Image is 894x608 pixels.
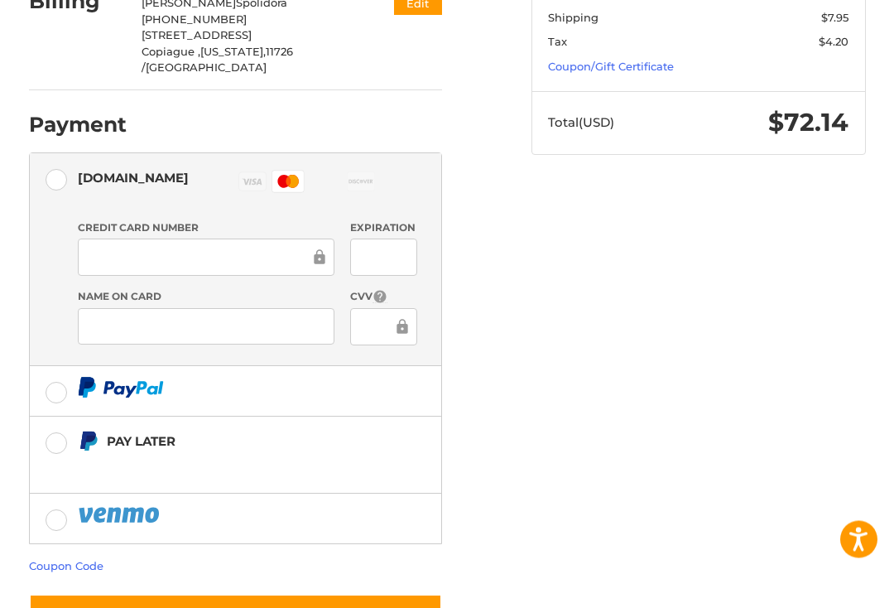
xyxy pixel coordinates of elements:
[78,459,417,474] iframe: PayPal Message 2
[29,113,127,138] h2: Payment
[821,12,848,25] span: $7.95
[548,12,598,25] span: Shipping
[78,165,189,192] div: [DOMAIN_NAME]
[146,61,267,75] span: [GEOGRAPHIC_DATA]
[142,46,200,59] span: Copiague ,
[548,36,567,49] span: Tax
[548,115,614,131] span: Total (USD)
[78,221,334,236] label: Credit Card Number
[142,29,252,42] span: [STREET_ADDRESS]
[78,378,164,398] img: PayPal icon
[78,290,334,305] label: Name on Card
[350,290,417,306] label: CVV
[819,36,848,49] span: $4.20
[78,505,162,526] img: PayPal icon
[200,46,266,59] span: [US_STATE],
[548,60,674,74] a: Coupon/Gift Certificate
[107,428,417,456] div: Pay Later
[29,560,103,573] a: Coupon Code
[142,13,247,27] span: [PHONE_NUMBER]
[768,108,848,138] span: $72.14
[78,432,99,452] img: Pay Later icon
[350,221,417,236] label: Expiration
